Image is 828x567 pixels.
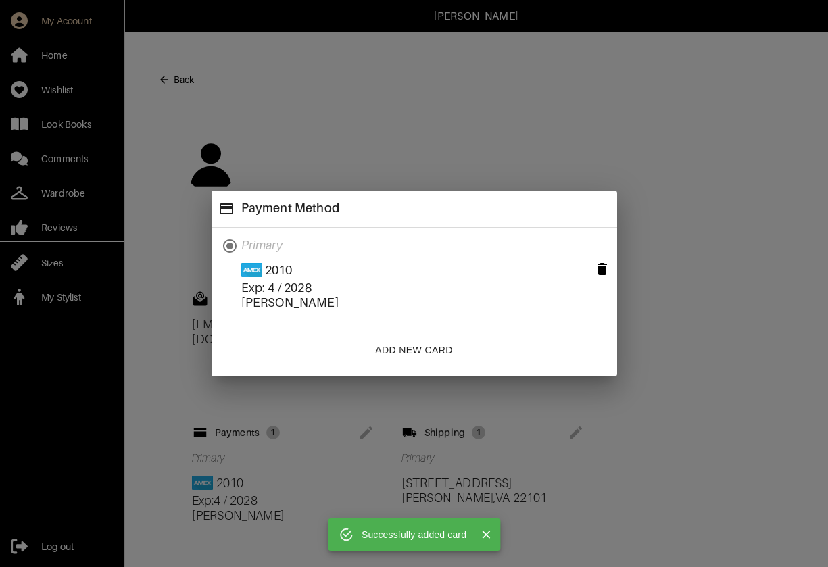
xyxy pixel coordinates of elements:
div: Payment Method [241,201,339,217]
div: Exp: 4 / 2028 [241,280,339,295]
span: Add New Card [375,342,452,359]
button: Close [477,526,495,543]
button: Add New Card [370,338,458,363]
div: Successfully added card [362,522,466,547]
img: American Express [241,263,262,277]
div: Primary [241,238,339,253]
div: [PERSON_NAME] [241,295,339,310]
p: 2010 [265,263,293,277]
